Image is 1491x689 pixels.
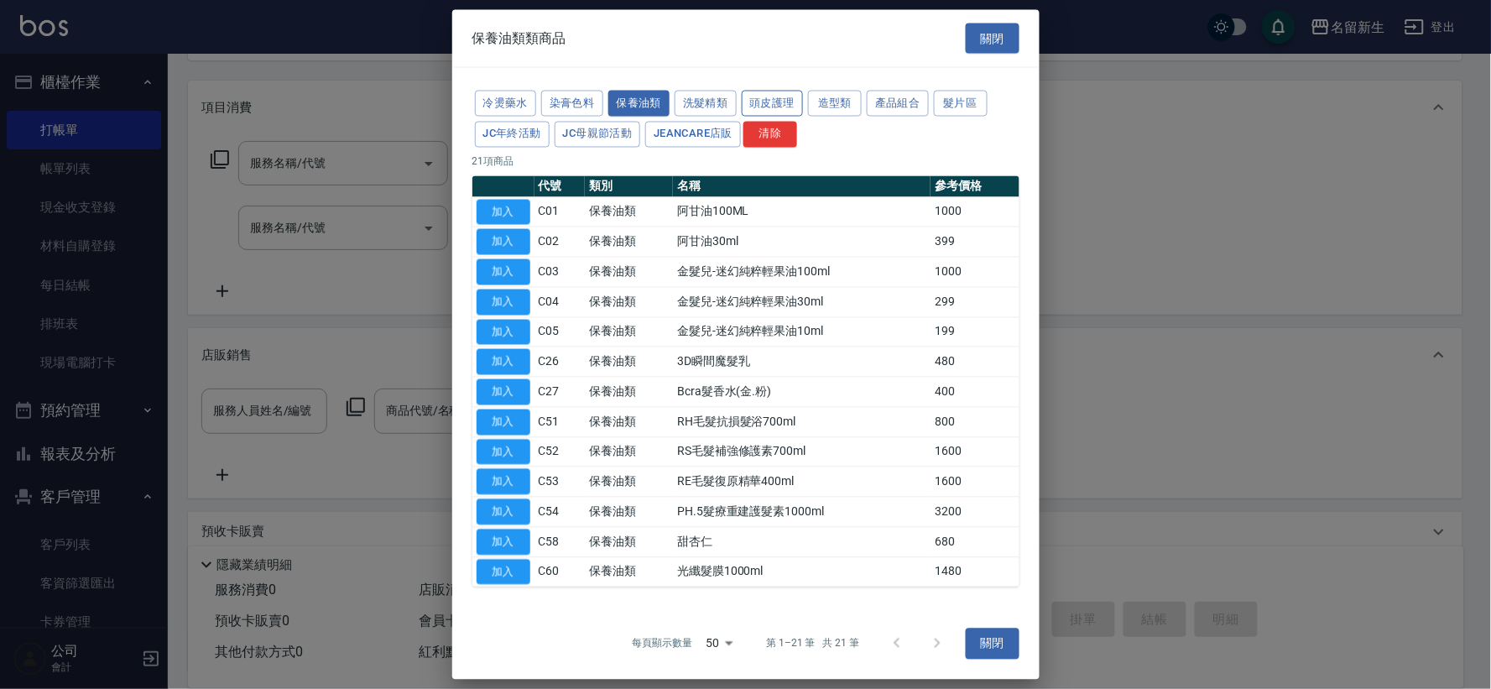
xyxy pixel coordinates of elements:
[766,636,859,651] p: 第 1–21 筆 共 21 筆
[931,377,1019,407] td: 400
[585,527,673,557] td: 保養油類
[477,289,530,315] button: 加入
[585,175,673,197] th: 類別
[585,257,673,287] td: 保養油類
[534,317,586,347] td: C05
[931,437,1019,467] td: 1600
[742,91,804,117] button: 頭皮護理
[541,91,603,117] button: 染膏色料
[673,227,931,257] td: 阿甘油30ml
[673,557,931,587] td: 光纖髮膜1000ml
[472,29,566,46] span: 保養油類類商品
[931,287,1019,317] td: 299
[931,497,1019,527] td: 3200
[534,407,586,437] td: C51
[699,621,739,666] div: 50
[966,629,1019,660] button: 關閉
[472,154,1019,169] p: 21 項商品
[673,257,931,287] td: 金髮兒-迷幻純粹輕果油100ml
[477,349,530,375] button: 加入
[555,121,641,147] button: JC母親節活動
[673,197,931,227] td: 阿甘油100ML
[931,175,1019,197] th: 參考價格
[931,347,1019,377] td: 480
[673,527,931,557] td: 甜杏仁
[585,467,673,497] td: 保養油類
[534,377,586,407] td: C27
[931,197,1019,227] td: 1000
[673,497,931,527] td: PH.5髮療重建護髮素1000ml
[477,499,530,525] button: 加入
[477,409,530,435] button: 加入
[477,379,530,405] button: 加入
[585,347,673,377] td: 保養油類
[931,467,1019,497] td: 1600
[475,91,537,117] button: 冷燙藥水
[673,175,931,197] th: 名稱
[608,91,670,117] button: 保養油類
[645,121,741,147] button: JeanCare店販
[477,199,530,225] button: 加入
[477,259,530,285] button: 加入
[931,227,1019,257] td: 399
[534,175,586,197] th: 代號
[867,91,929,117] button: 產品組合
[534,257,586,287] td: C03
[534,467,586,497] td: C53
[585,437,673,467] td: 保養油類
[477,469,530,495] button: 加入
[931,317,1019,347] td: 199
[475,121,550,147] button: JC年終活動
[673,407,931,437] td: RH毛髮抗損髮浴700ml
[931,257,1019,287] td: 1000
[585,227,673,257] td: 保養油類
[585,377,673,407] td: 保養油類
[534,527,586,557] td: C58
[534,437,586,467] td: C52
[585,557,673,587] td: 保養油類
[743,121,797,147] button: 清除
[966,23,1019,54] button: 關閉
[534,557,586,587] td: C60
[534,227,586,257] td: C02
[477,229,530,255] button: 加入
[808,91,862,117] button: 造型類
[673,347,931,377] td: 3D瞬間魔髮乳
[673,317,931,347] td: 金髮兒-迷幻純粹輕果油10ml
[632,636,692,651] p: 每頁顯示數量
[585,407,673,437] td: 保養油類
[931,557,1019,587] td: 1480
[931,527,1019,557] td: 680
[477,439,530,465] button: 加入
[534,287,586,317] td: C04
[673,377,931,407] td: Bcra髮香水(金.粉)
[585,287,673,317] td: 保養油類
[934,91,988,117] button: 髮片區
[477,559,530,585] button: 加入
[585,497,673,527] td: 保養油類
[675,91,737,117] button: 洗髮精類
[931,407,1019,437] td: 800
[534,497,586,527] td: C54
[477,529,530,555] button: 加入
[673,287,931,317] td: 金髮兒-迷幻純粹輕果油30ml
[534,197,586,227] td: C01
[673,437,931,467] td: RS毛髮補強修護素700ml
[585,317,673,347] td: 保養油類
[673,467,931,497] td: RE毛髮復原精華400ml
[477,319,530,345] button: 加入
[534,347,586,377] td: C26
[585,197,673,227] td: 保養油類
